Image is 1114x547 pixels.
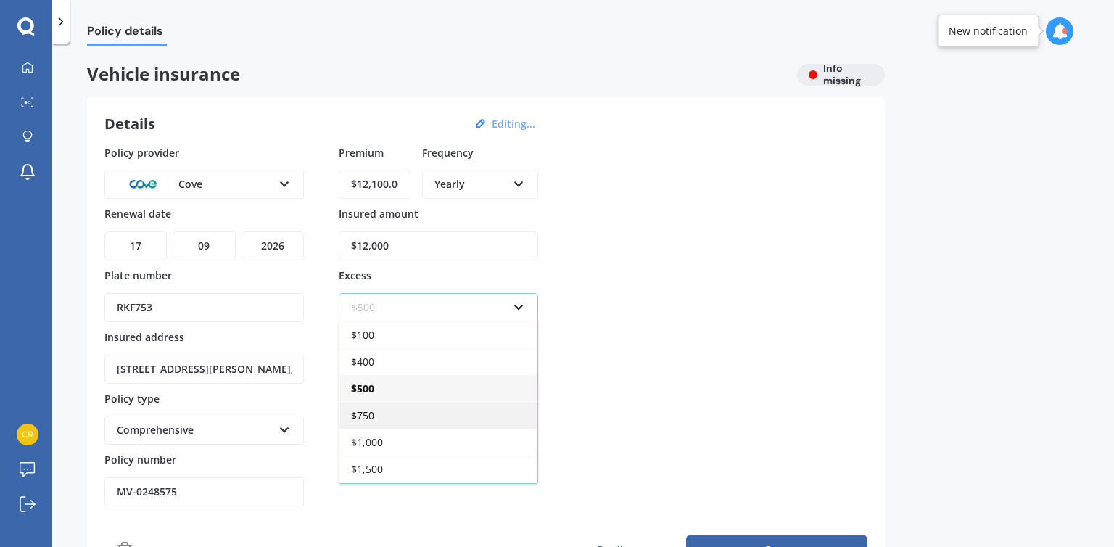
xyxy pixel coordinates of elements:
[104,293,304,322] input: Enter plate number
[117,422,273,438] div: Comprehensive
[104,207,171,221] span: Renewal date
[351,408,374,422] span: $750
[339,207,418,221] span: Insured amount
[351,328,374,342] span: $100
[351,382,374,395] span: $500
[87,64,785,85] span: Vehicle insurance
[339,231,538,260] input: Enter amount
[339,170,410,199] input: Enter amount
[351,462,383,476] span: $1,500
[104,115,155,133] h3: Details
[339,268,371,282] span: Excess
[949,24,1028,38] div: New notification
[104,355,304,384] input: Enter address
[104,453,176,466] span: Policy number
[17,424,38,445] img: 74502827aed9a9863463e3a6b28cc560
[104,145,179,159] span: Policy provider
[351,435,383,449] span: $1,000
[351,355,374,369] span: $400
[487,118,540,131] button: Editing...
[104,330,184,344] span: Insured address
[117,176,273,192] div: Cove
[104,391,160,405] span: Policy type
[422,145,474,159] span: Frequency
[117,174,170,194] img: Cove.webp
[104,268,172,282] span: Plate number
[87,24,167,44] span: Policy details
[339,145,384,159] span: Premium
[434,176,507,192] div: Yearly
[104,477,304,506] input: Enter policy number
